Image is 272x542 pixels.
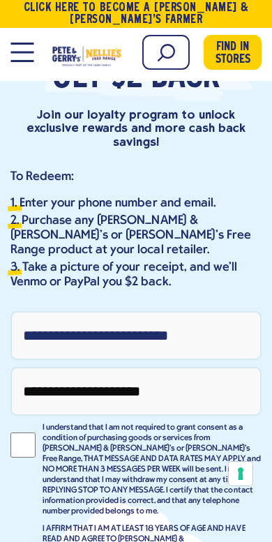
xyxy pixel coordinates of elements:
[10,261,262,289] li: Take a picture of your receipt, and we'll Venmo or PayPal you $2 back.
[10,170,262,184] p: To Redeem:
[204,35,262,70] a: Find in Stores
[142,35,190,70] input: Search
[229,462,252,485] button: Your consent preferences for tracking technologies
[10,423,36,467] input: I understand that I am not required to grant consent as a condition of purchasing goods or servic...
[10,214,262,257] li: Purchase any [PERSON_NAME] & [PERSON_NAME]’s or [PERSON_NAME]'s Free Range product at your local ...
[10,197,262,211] li: Enter your phone number and email.
[216,41,250,66] span: Find in Stores
[10,108,262,149] p: Join our loyalty program to unlock exclusive rewards and more cash back savings!
[43,423,262,517] p: I understand that I am not required to grant consent as a condition of purchasing goods or servic...
[10,43,33,62] button: Open Mobile Menu Modal Dialog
